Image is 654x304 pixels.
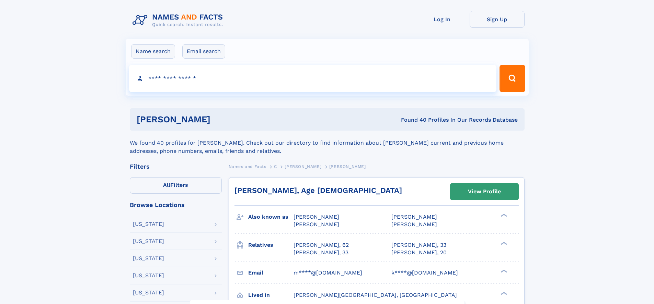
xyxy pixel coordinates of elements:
div: [US_STATE] [133,239,164,244]
span: [PERSON_NAME] [285,164,321,169]
a: Sign Up [470,11,525,28]
a: Log In [415,11,470,28]
span: [PERSON_NAME] [294,214,339,220]
span: C [274,164,277,169]
span: [PERSON_NAME] [391,214,437,220]
label: Email search [182,44,225,59]
div: [US_STATE] [133,273,164,278]
span: [PERSON_NAME] [294,221,339,228]
img: Logo Names and Facts [130,11,229,29]
span: [PERSON_NAME] [391,221,437,228]
div: ❯ [499,269,507,273]
div: We found 40 profiles for [PERSON_NAME]. Check out our directory to find information about [PERSON... [130,131,525,155]
div: ❯ [499,291,507,295]
h3: Also known as [248,211,294,223]
a: View Profile [450,183,518,200]
input: search input [129,65,497,92]
a: [PERSON_NAME], 62 [294,241,349,249]
label: Name search [131,44,175,59]
h3: Lived in [248,289,294,301]
div: [US_STATE] [133,256,164,261]
div: ❯ [499,213,507,218]
div: View Profile [468,184,501,199]
a: [PERSON_NAME], Age [DEMOGRAPHIC_DATA] [234,186,402,195]
h1: [PERSON_NAME] [137,115,306,124]
div: ❯ [499,241,507,245]
a: [PERSON_NAME], 20 [391,249,447,256]
button: Search Button [500,65,525,92]
span: [PERSON_NAME][GEOGRAPHIC_DATA], [GEOGRAPHIC_DATA] [294,292,457,298]
a: C [274,162,277,171]
span: [PERSON_NAME] [329,164,366,169]
a: [PERSON_NAME] [285,162,321,171]
a: [PERSON_NAME], 33 [294,249,348,256]
a: Names and Facts [229,162,266,171]
div: Browse Locations [130,202,222,208]
div: [US_STATE] [133,221,164,227]
div: [US_STATE] [133,290,164,295]
div: Filters [130,163,222,170]
span: All [163,182,170,188]
h3: Relatives [248,239,294,251]
h3: Email [248,267,294,279]
a: [PERSON_NAME], 33 [391,241,446,249]
label: Filters [130,177,222,194]
div: Found 40 Profiles In Our Records Database [306,116,518,124]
